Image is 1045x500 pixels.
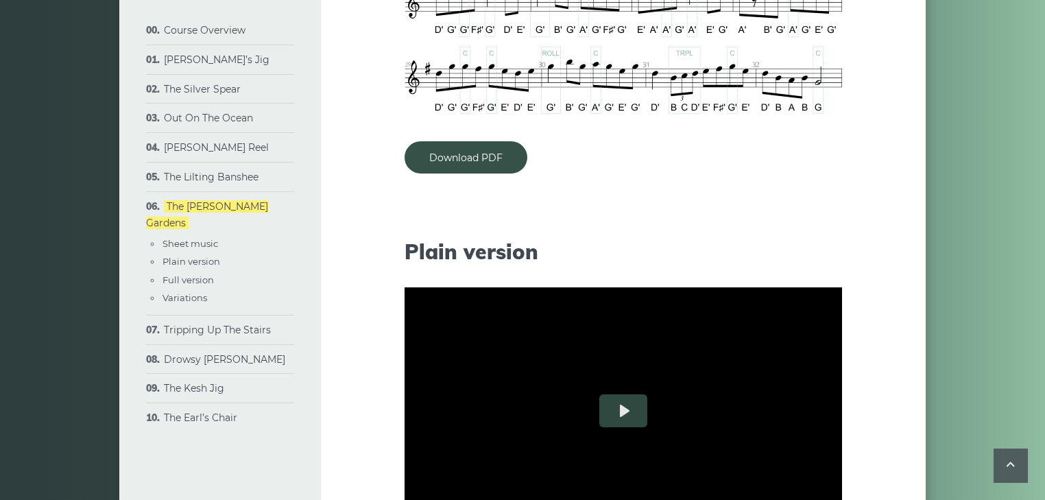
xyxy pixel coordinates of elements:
a: [PERSON_NAME] Reel [164,141,269,154]
a: Out On The Ocean [164,112,253,124]
a: [PERSON_NAME]’s Jig [164,53,269,66]
a: The Earl’s Chair [164,412,237,424]
a: The [PERSON_NAME] Gardens [146,200,268,229]
h2: Plain version [405,239,842,264]
a: Plain version [163,256,220,267]
a: The Kesh Jig [164,382,224,394]
a: The Silver Spear [164,83,241,95]
a: Variations [163,292,207,303]
a: Drowsy [PERSON_NAME] [164,353,285,366]
a: Course Overview [164,24,245,36]
a: Full version [163,274,214,285]
a: Tripping Up The Stairs [164,324,271,336]
a: Sheet music [163,238,218,249]
a: Download PDF [405,141,527,174]
a: The Lilting Banshee [164,171,259,183]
